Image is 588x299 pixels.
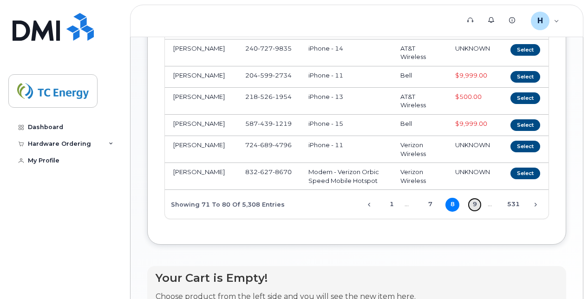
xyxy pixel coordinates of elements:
[506,198,520,212] a: 531
[510,71,540,83] button: Select
[165,163,237,190] td: [PERSON_NAME]
[510,44,540,56] button: Select
[245,141,292,149] span: 724
[300,163,392,190] td: Modem - Verizon Orbic Speed Mobile Hotspot
[300,136,392,163] td: iPhone - 11
[510,92,540,104] button: Select
[245,120,292,127] span: 587
[392,66,447,88] td: Bell
[273,93,292,100] span: 1954
[392,39,447,66] td: AT&T Wireless
[165,136,237,163] td: [PERSON_NAME]
[423,198,437,212] a: 7
[392,163,447,190] td: Verizon Wireless
[165,88,237,115] td: [PERSON_NAME]
[385,198,399,212] a: 1
[510,119,540,131] button: Select
[273,120,292,127] span: 1219
[300,88,392,115] td: iPhone - 13
[300,39,392,66] td: iPhone - 14
[529,198,542,212] a: Next
[392,136,447,163] td: Verizon Wireless
[455,45,490,52] span: UNKNOWN
[165,115,237,136] td: [PERSON_NAME]
[165,39,237,66] td: [PERSON_NAME]
[445,198,459,212] a: 8
[273,141,292,149] span: 4796
[455,168,490,175] span: UNKNOWN
[245,45,292,52] span: 240
[165,66,237,88] td: [PERSON_NAME]
[258,93,273,100] span: 526
[455,141,490,149] span: UNKNOWN
[537,15,543,26] span: H
[258,141,273,149] span: 689
[392,88,447,115] td: AT&T Wireless
[510,141,540,152] button: Select
[273,71,292,79] span: 2734
[273,45,292,52] span: 9835
[300,66,392,88] td: iPhone - 11
[362,198,376,212] a: Previous
[245,93,292,100] span: 218
[548,259,581,292] iframe: Messenger Launcher
[258,71,273,79] span: 599
[258,120,273,127] span: 439
[455,93,482,100] span: Full Upgrade Eligibility Date 2025-11-09
[258,45,273,52] span: 727
[165,196,285,212] div: Showing 71 to 80 of 5,308 entries
[156,272,416,284] h4: Your Cart is Empty!
[245,71,292,79] span: 204
[482,200,498,208] span: …
[258,168,273,175] span: 627
[245,168,292,175] span: 832
[399,200,415,208] span: …
[300,115,392,136] td: iPhone - 15
[273,168,292,175] span: 8670
[468,198,482,212] a: 9
[455,120,487,127] span: $9,999.00
[510,168,540,179] button: Select
[455,71,487,79] span: $9,999.00
[392,115,447,136] td: Bell
[524,12,566,30] div: heather_campbell@tcenergy.com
